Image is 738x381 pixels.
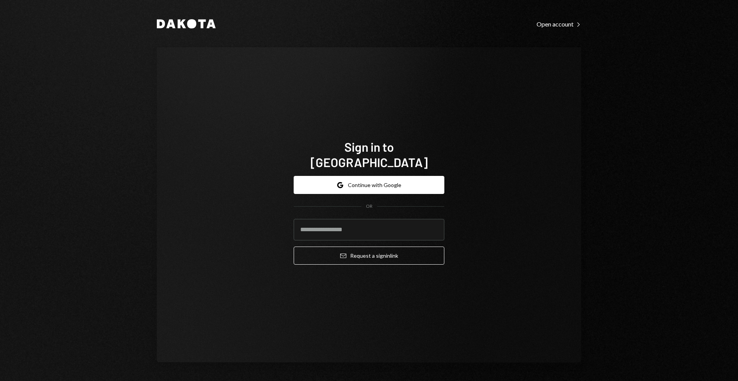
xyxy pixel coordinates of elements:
button: Continue with Google [294,176,444,194]
a: Open account [537,20,581,28]
div: OR [366,203,372,210]
h1: Sign in to [GEOGRAPHIC_DATA] [294,139,444,170]
button: Request a signinlink [294,247,444,265]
